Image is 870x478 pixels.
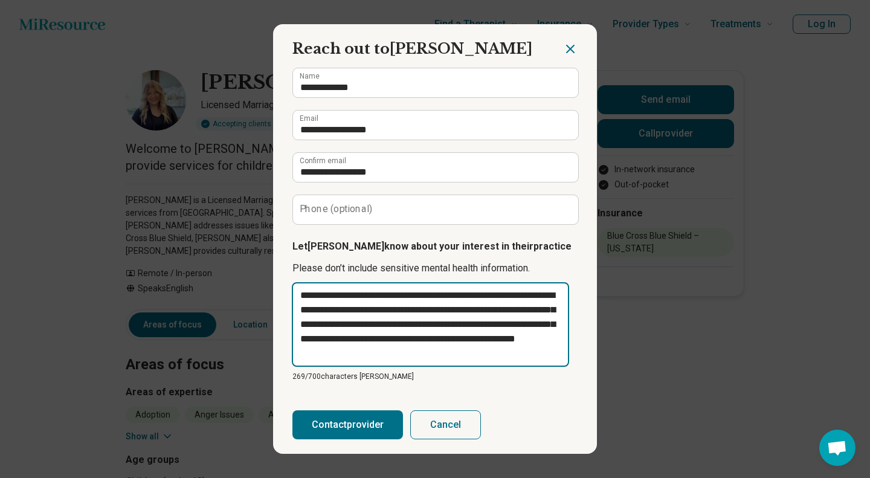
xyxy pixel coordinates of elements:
label: Phone (optional) [300,204,373,214]
button: Close dialog [563,42,578,56]
p: Please don’t include sensitive mental health information. [292,261,578,276]
label: Confirm email [300,157,346,164]
p: Let [PERSON_NAME] know about your interest in their practice [292,239,578,254]
span: Reach out to [PERSON_NAME] [292,40,532,57]
button: Cancel [410,410,481,439]
p: 269/ 700 characters [PERSON_NAME] [292,371,578,382]
label: Email [300,115,318,122]
label: Name [300,73,320,80]
button: Contactprovider [292,410,403,439]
